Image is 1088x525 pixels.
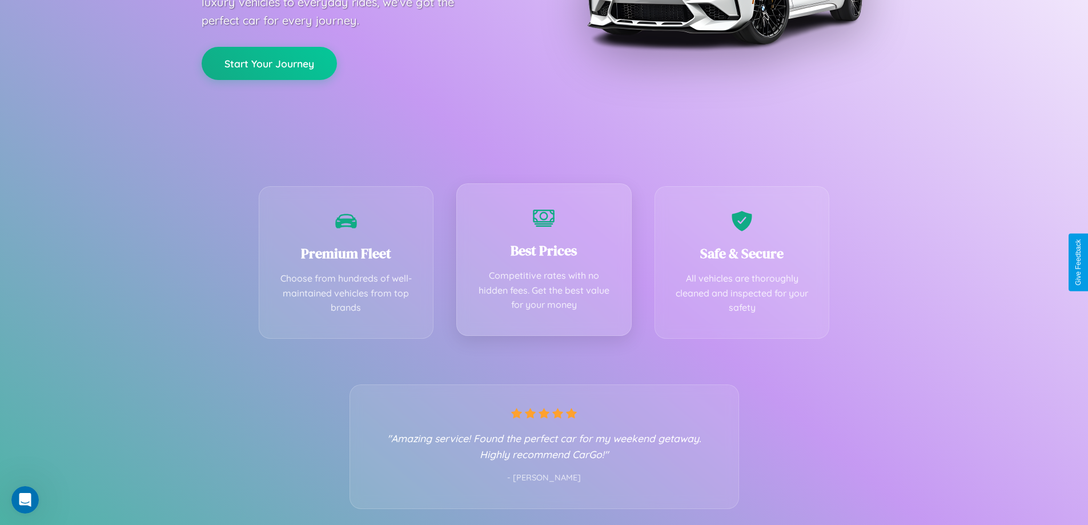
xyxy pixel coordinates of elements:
p: Competitive rates with no hidden fees. Get the best value for your money [474,268,614,312]
p: - [PERSON_NAME] [373,471,716,486]
p: All vehicles are thoroughly cleaned and inspected for your safety [672,271,812,315]
button: Start Your Journey [202,47,337,80]
p: Choose from hundreds of well-maintained vehicles from top brands [276,271,416,315]
h3: Best Prices [474,241,614,260]
h3: Premium Fleet [276,244,416,263]
div: Give Feedback [1074,239,1082,286]
p: "Amazing service! Found the perfect car for my weekend getaway. Highly recommend CarGo!" [373,430,716,462]
h3: Safe & Secure [672,244,812,263]
iframe: Intercom live chat [11,486,39,514]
